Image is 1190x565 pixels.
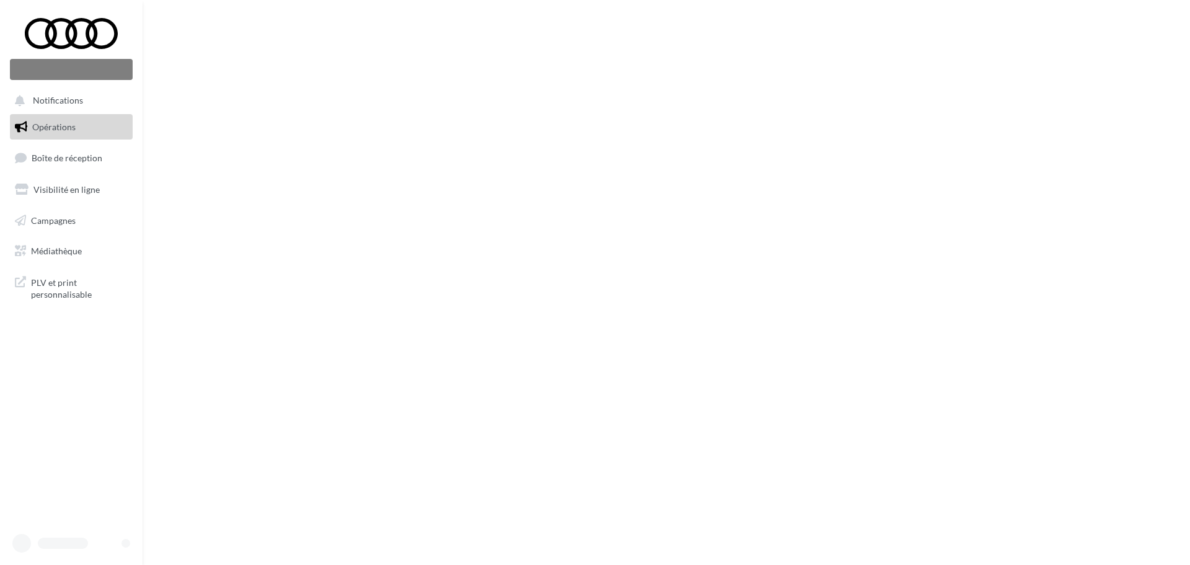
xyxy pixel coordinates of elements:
a: Visibilité en ligne [7,177,135,203]
a: Boîte de réception [7,145,135,171]
a: PLV et print personnalisable [7,269,135,306]
span: Opérations [32,122,76,132]
a: Opérations [7,114,135,140]
span: PLV et print personnalisable [31,274,128,301]
div: Nouvelle campagne [10,59,133,80]
a: Campagnes [7,208,135,234]
span: Boîte de réception [32,153,102,163]
span: Campagnes [31,215,76,225]
span: Médiathèque [31,246,82,256]
span: Notifications [33,96,83,106]
a: Médiathèque [7,238,135,264]
span: Visibilité en ligne [33,184,100,195]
